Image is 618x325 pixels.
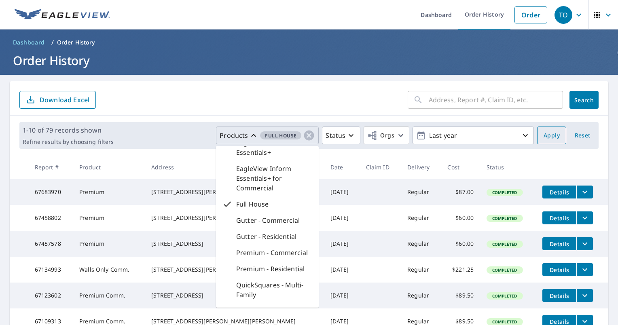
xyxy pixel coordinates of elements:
th: Report # [28,155,73,179]
nav: breadcrumb [10,36,608,49]
button: Download Excel [19,91,96,109]
button: filesDropdownBtn-67123602 [576,289,593,302]
button: filesDropdownBtn-67457578 [576,237,593,250]
td: Regular [401,283,441,308]
td: Regular [401,205,441,231]
th: Delivery [401,155,441,179]
td: 67458802 [28,205,73,231]
td: $60.00 [441,205,480,231]
p: Last year [426,129,521,143]
td: Premium [73,205,145,231]
td: Premium [73,179,145,205]
td: Walls Only Comm. [73,257,145,283]
a: Order [514,6,547,23]
span: Completed [487,267,522,273]
span: Completed [487,241,522,247]
button: filesDropdownBtn-67683970 [576,186,593,198]
span: Completed [487,215,522,221]
button: Status [322,127,360,144]
input: Address, Report #, Claim ID, etc. [429,89,563,111]
button: filesDropdownBtn-67458802 [576,211,593,224]
div: [STREET_ADDRESS][PERSON_NAME] [151,214,317,222]
p: EagleView Inform Essentials+ [236,138,312,157]
th: Cost [441,155,480,179]
td: Premium [73,231,145,257]
div: [STREET_ADDRESS][PERSON_NAME] [151,188,317,196]
p: Full House [236,199,269,209]
span: Orgs [367,131,394,141]
p: 1-10 of 79 records shown [23,125,114,135]
span: Apply [544,131,560,141]
span: Details [547,266,571,274]
span: Completed [487,319,522,325]
p: Premium - Commercial [236,248,308,257]
div: [STREET_ADDRESS] [151,291,317,300]
div: Gutter - Commercial [216,212,319,228]
p: Gutter - Residential [236,232,296,241]
div: EagleView Inform Essentials+ for Commercial [216,160,319,196]
div: Full House [216,196,319,212]
th: Status [480,155,536,179]
p: Status [326,131,345,140]
span: Details [547,188,571,196]
div: [STREET_ADDRESS] [151,240,317,248]
button: ProductsFull House [216,127,319,144]
td: $60.00 [441,231,480,257]
span: Full House [260,131,301,140]
td: Regular [401,179,441,205]
td: [DATE] [324,179,360,205]
th: Claim ID [360,155,401,179]
button: detailsBtn-67458802 [542,211,576,224]
td: [DATE] [324,283,360,308]
button: detailsBtn-67683970 [542,186,576,198]
div: QuickSquares - Multi-Family [216,277,319,303]
button: detailsBtn-67134993 [542,263,576,276]
p: EagleView Inform Essentials+ for Commercial [236,164,312,193]
span: Reset [573,131,592,141]
div: Premium - Residential [216,261,319,277]
span: Details [547,292,571,300]
th: Product [73,155,145,179]
td: $89.50 [441,283,480,308]
span: Search [576,96,592,104]
span: Completed [487,293,522,299]
span: Completed [487,190,522,195]
div: EagleView Inform Essentials+ [216,135,319,160]
td: $87.00 [441,179,480,205]
div: TO [555,6,572,24]
button: Orgs [364,127,409,144]
button: detailsBtn-67123602 [542,289,576,302]
span: Details [547,240,571,248]
p: Refine results by choosing filters [23,138,114,146]
p: Products [220,131,248,140]
li: / [51,38,54,47]
button: Apply [537,127,566,144]
td: [DATE] [324,257,360,283]
td: 67123602 [28,283,73,308]
p: Premium - Residential [236,264,305,274]
button: Last year [413,127,534,144]
th: Address [145,155,324,179]
h1: Order History [10,52,608,69]
p: Download Excel [40,95,89,104]
td: Regular [401,231,441,257]
button: Search [569,91,599,109]
p: Gutter - Commercial [236,215,300,225]
p: QuickSquares - Multi-Family [236,280,312,300]
button: filesDropdownBtn-67134993 [576,263,593,276]
td: 67683970 [28,179,73,205]
td: Premium Comm. [73,283,145,308]
td: 67134993 [28,257,73,283]
button: detailsBtn-67457578 [542,237,576,250]
button: Reset [569,127,595,144]
td: $221.25 [441,257,480,283]
td: [DATE] [324,205,360,231]
th: Date [324,155,360,179]
td: Regular [401,257,441,283]
td: [DATE] [324,231,360,257]
img: EV Logo [15,9,110,21]
td: 67457578 [28,231,73,257]
div: Gutter - Residential [216,228,319,245]
span: Details [547,214,571,222]
div: [STREET_ADDRESS][PERSON_NAME][PERSON_NAME] [151,266,317,274]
